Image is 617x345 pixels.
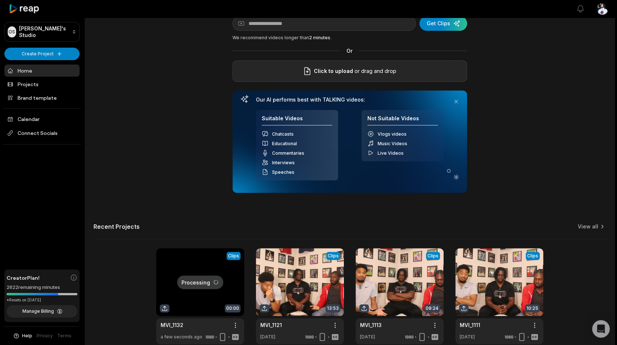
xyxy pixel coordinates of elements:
span: Connect Socials [4,126,80,140]
a: Home [4,65,80,77]
button: Manage Billing [7,305,77,318]
span: Music Videos [378,141,407,146]
div: We recommend videos longer than . [232,34,467,41]
button: Help [13,333,32,339]
span: Live Videos [378,150,404,156]
span: Interviews [272,160,295,165]
a: MVI_1113 [360,321,382,329]
h4: Not Suitable Videos [367,115,438,126]
a: Terms [57,333,71,339]
span: Speeches [272,169,294,175]
button: Create Project [4,48,80,60]
span: Or [341,47,359,55]
div: Open Intercom Messenger [592,320,610,338]
h2: Recent Projects [93,223,140,230]
p: or drag and drop [353,67,396,76]
h4: Suitable Videos [262,115,332,126]
span: Educational [272,141,297,146]
a: View all [578,223,598,230]
span: Chatcasts [272,131,294,137]
button: Get Clips [419,16,467,31]
a: MVI_1111 [460,321,480,329]
div: OS [8,26,16,37]
p: [PERSON_NAME]'s Studio [19,25,69,38]
span: Help [22,333,32,339]
span: Click to upload [314,67,353,76]
a: Brand template [4,92,80,104]
div: 2622 remaining minutes [7,284,77,291]
span: Creator Plan! [7,274,40,282]
a: MVI_1132 [161,321,183,329]
div: *Resets on [DATE] [7,297,77,303]
span: 2 minutes [309,35,330,40]
span: Vlogs videos [378,131,407,137]
h3: Our AI performs best with TALKING videos: [256,96,444,103]
a: Calendar [4,113,80,125]
a: MVI_1121 [260,321,282,329]
a: Privacy [37,333,53,339]
a: Projects [4,78,80,90]
span: Commentaries [272,150,304,156]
